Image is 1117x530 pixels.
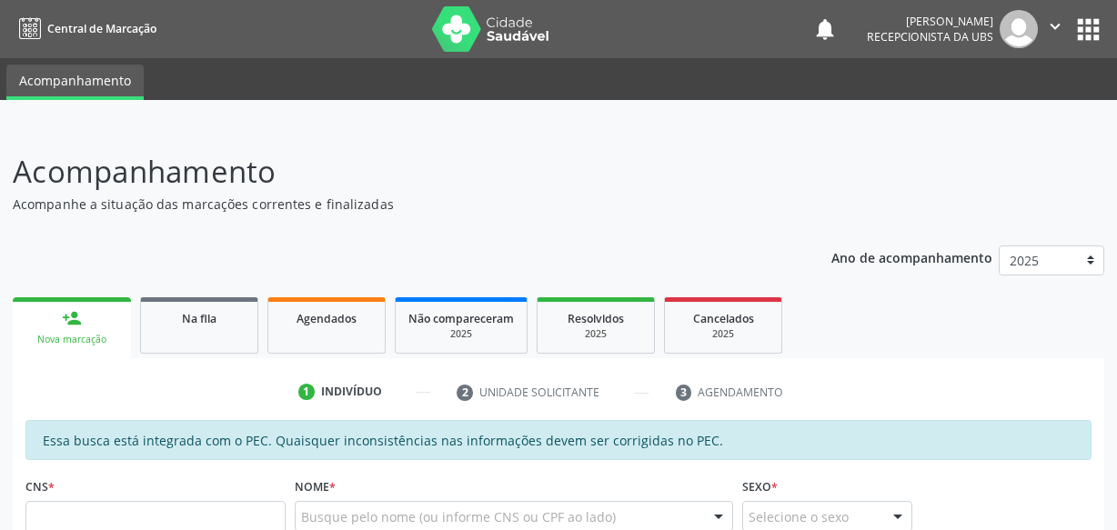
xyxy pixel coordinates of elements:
label: Sexo [742,473,778,501]
button: apps [1072,14,1104,45]
i:  [1045,16,1065,36]
span: Busque pelo nome (ou informe CNS ou CPF ao lado) [301,507,616,526]
span: Cancelados [693,311,754,326]
p: Acompanhe a situação das marcações correntes e finalizadas [13,195,777,214]
p: Acompanhamento [13,149,777,195]
button: notifications [812,16,838,42]
span: Na fila [182,311,216,326]
div: Nova marcação [25,333,118,346]
div: Essa busca está integrada com o PEC. Quaisquer inconsistências nas informações devem ser corrigid... [25,420,1092,460]
p: Ano de acompanhamento [831,245,992,268]
div: 1 [298,384,315,400]
span: Recepcionista da UBS [867,29,993,45]
span: Resolvidos [568,311,624,326]
div: Indivíduo [321,384,382,400]
a: Central de Marcação [13,14,156,44]
span: Central de Marcação [47,21,156,36]
div: [PERSON_NAME] [867,14,993,29]
div: 2025 [550,327,641,341]
span: Agendados [297,311,357,326]
button:  [1038,10,1072,48]
label: Nome [295,473,336,501]
div: 2025 [678,327,769,341]
div: 2025 [408,327,514,341]
div: person_add [62,308,82,328]
img: img [1000,10,1038,48]
span: Não compareceram [408,311,514,326]
span: Selecione o sexo [749,507,849,526]
a: Acompanhamento [6,65,144,100]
